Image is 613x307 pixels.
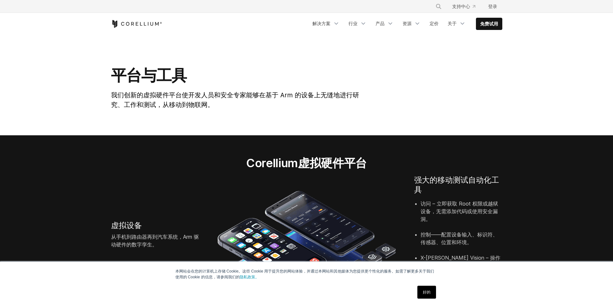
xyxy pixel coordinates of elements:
[452,4,470,9] font: 支持中心
[309,18,502,30] div: 导航菜单
[480,21,498,26] font: 免费试用
[111,20,162,28] a: 科雷利姆之家
[488,4,497,9] font: 登录
[111,234,199,248] font: 从手机到路由器再到汽车系统，Arm 驱动硬件的数字孪生。
[430,21,439,26] font: 定价
[111,66,187,85] font: 平台与工具
[417,286,436,299] a: 好的
[348,21,358,26] font: 行业
[240,275,259,279] a: 隐私政策。
[111,221,142,230] font: 虚拟设备
[448,21,457,26] font: 关于
[312,21,330,26] font: 解决方案
[421,231,498,245] font: 控制——配置设备输入、标识符、传感器、位置和环境。
[423,290,431,294] font: 好的
[414,175,499,194] font: 强大的移动测试自动化工具
[246,156,367,170] font: Corellium虚拟硬件平台
[111,91,359,109] font: 我们创新的虚拟硬件平台使开发人员和安全专家能够在基于 Arm 的设备上无缝地进行研究、工作和测试，从移动到物联网。
[433,1,444,12] button: 搜索
[175,269,434,279] font: 本网站会在您的计算机上存储 Cookie。这些 Cookie 用于提升您的网站体验，并通过本网站和其他媒体为您提供更个性化的服务。如需了解更多关于我们使用的 Cookie 的信息，请参阅我们的
[421,200,498,222] font: 访问 – 立即获取 Root 权限或越狱设备，无需添加代码或使用安全漏洞。
[376,21,385,26] font: 产品
[428,1,502,12] div: 导航菜单
[403,21,412,26] font: 资源
[421,254,500,276] font: X-[PERSON_NAME] Vision – 操作系统、应用程序、文件和系统调用分析和控制。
